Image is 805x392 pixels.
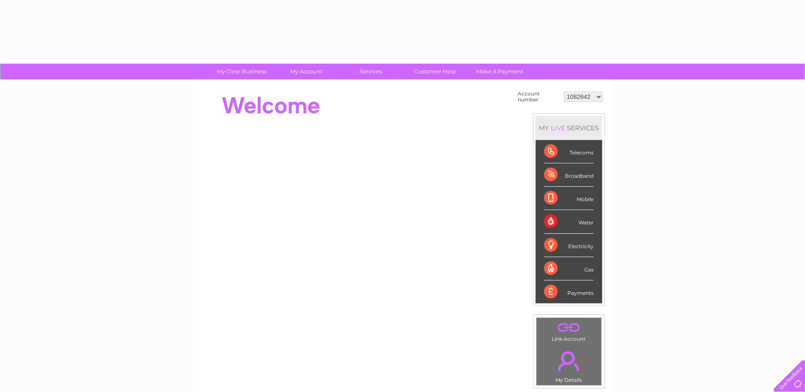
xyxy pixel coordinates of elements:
div: Telecoms [544,140,594,163]
a: My Account [271,64,341,79]
div: Broadband [544,163,594,187]
td: Account number [516,89,562,105]
div: Mobile [544,187,594,210]
a: My Clear Business [207,64,277,79]
a: Services [336,64,406,79]
div: LIVE [549,124,567,132]
div: Gas [544,257,594,280]
a: . [539,346,599,376]
a: . [539,320,599,335]
div: MY SERVICES [536,116,602,140]
div: Electricity [544,234,594,257]
a: Make A Payment [465,64,535,79]
div: Payments [544,280,594,303]
td: My Details [536,344,602,386]
a: Customer Help [400,64,470,79]
div: Water [544,210,594,233]
td: Link Account [536,317,602,344]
